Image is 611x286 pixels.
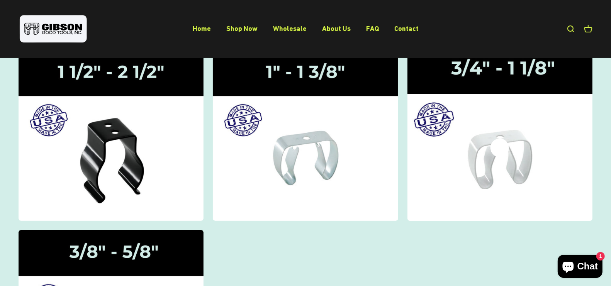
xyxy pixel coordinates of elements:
a: Home [193,24,211,32]
a: Gripper Clips | 3/4" - 1 1/8" [407,50,592,221]
img: Gibson gripper clips one and a half inch to two and a half inches [19,50,204,221]
a: About Us [322,24,351,32]
a: FAQ [366,24,379,32]
inbox-online-store-chat: Shopify online store chat [555,255,605,280]
img: Gripper Clips | 3/4" - 1 1/8" [402,45,598,226]
a: Shop Now [226,24,258,32]
img: Gripper Clips | 1" - 1 3/8" [213,50,398,221]
a: Contact [394,24,419,32]
a: Wholesale [273,24,307,32]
